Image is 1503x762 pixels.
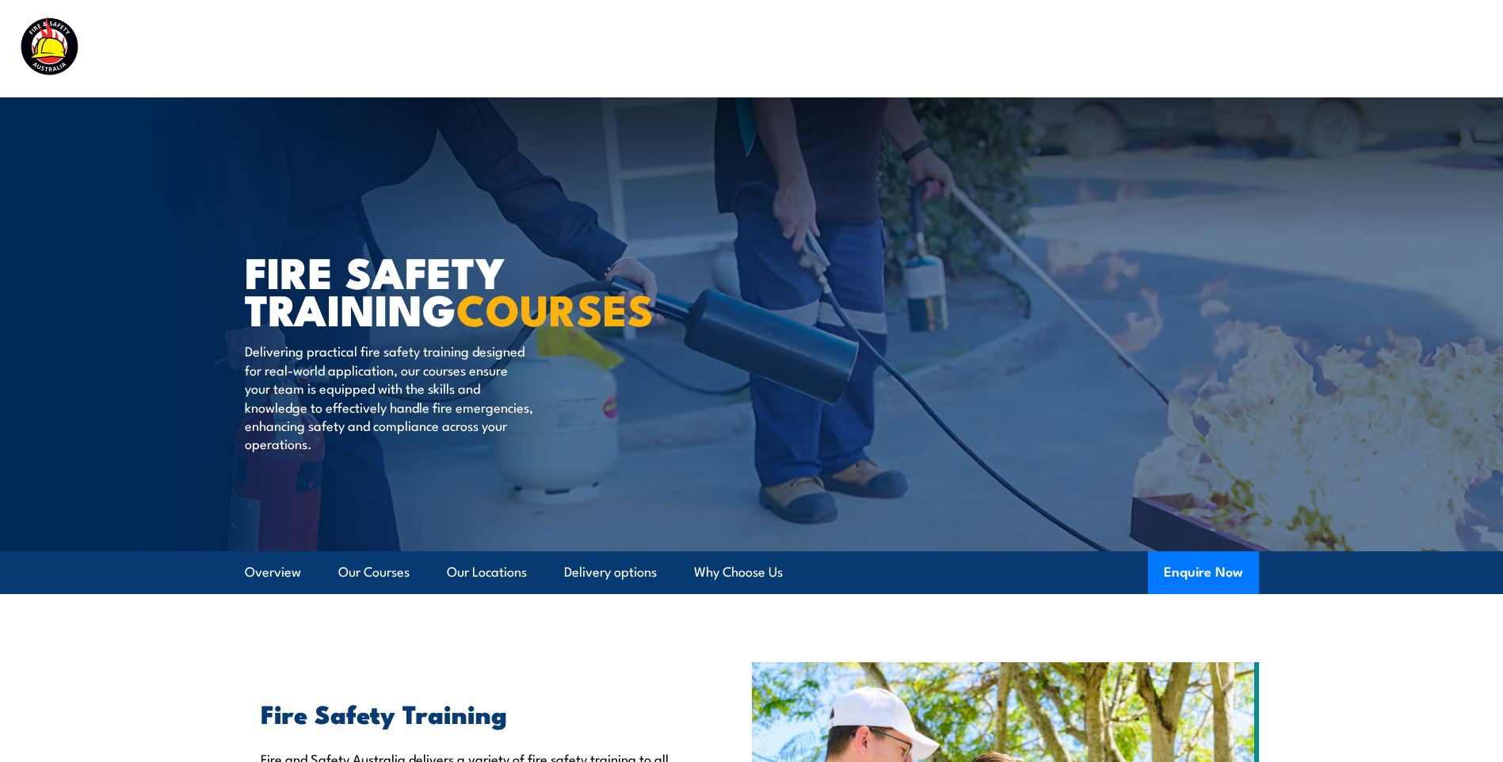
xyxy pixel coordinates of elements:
a: Overview [245,551,301,593]
a: Our Courses [338,551,410,593]
a: News [1184,28,1219,70]
a: About Us [1091,28,1150,70]
a: Why Choose Us [694,551,783,593]
button: Enquire Now [1148,551,1259,594]
a: Courses [643,28,692,70]
a: Emergency Response Services [868,28,1056,70]
a: Learner Portal [1254,28,1344,70]
a: Contact [1379,28,1429,70]
h1: FIRE SAFETY TRAINING [245,253,636,326]
a: Course Calendar [727,28,833,70]
p: Delivering practical fire safety training designed for real-world application, our courses ensure... [245,341,534,452]
a: Delivery options [564,551,657,593]
strong: COURSES [456,275,654,341]
a: Our Locations [447,551,527,593]
h2: Fire Safety Training [261,702,679,724]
